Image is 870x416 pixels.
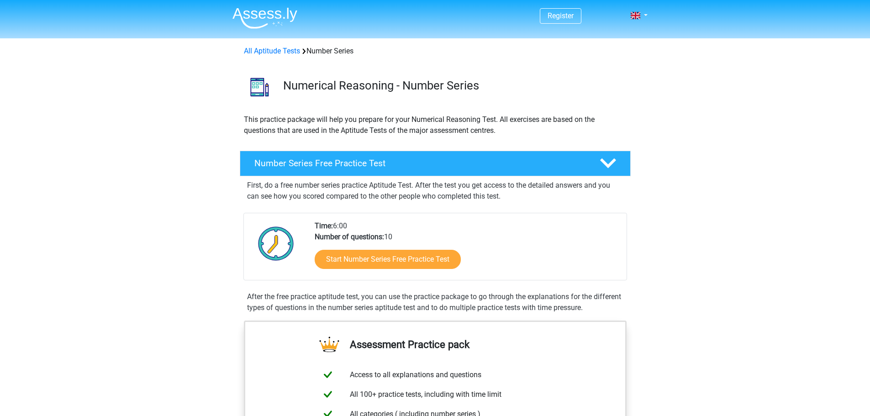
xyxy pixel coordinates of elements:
p: This practice package will help you prepare for your Numerical Reasoning Test. All exercises are ... [244,114,627,136]
img: Assessly [232,7,297,29]
div: After the free practice aptitude test, you can use the practice package to go through the explana... [243,291,627,313]
a: Number Series Free Practice Test [236,151,634,176]
p: First, do a free number series practice Aptitude Test. After the test you get access to the detai... [247,180,623,202]
img: number series [240,68,279,106]
b: Time: [315,221,333,230]
h3: Numerical Reasoning - Number Series [283,79,623,93]
div: Number Series [240,46,630,57]
a: Register [548,11,574,20]
a: Start Number Series Free Practice Test [315,250,461,269]
a: All Aptitude Tests [244,47,300,55]
b: Number of questions: [315,232,384,241]
img: Clock [253,221,299,266]
h4: Number Series Free Practice Test [254,158,585,169]
div: 6:00 10 [308,221,626,280]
